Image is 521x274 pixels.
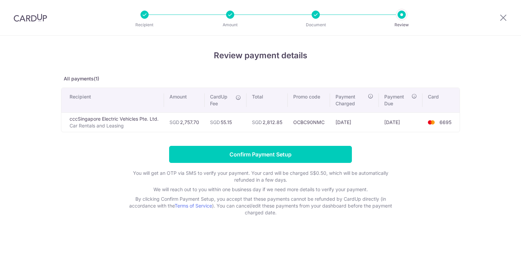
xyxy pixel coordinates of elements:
img: <span class="translation_missing" title="translation missing: en.account_steps.new_confirm_form.b... [425,118,438,126]
span: SGD [210,119,220,125]
span: CardUp Fee [210,93,232,107]
a: Terms of Service [175,203,212,209]
iframe: Opens a widget where you can find more information [477,254,514,271]
th: Promo code [288,88,330,112]
td: 55.15 [205,112,247,132]
span: Payment Due [384,93,410,107]
span: Payment Charged [336,93,366,107]
p: All payments(1) [61,75,460,82]
p: Review [376,21,427,28]
th: Recipient [61,88,164,112]
p: Car Rentals and Leasing [70,122,159,129]
span: SGD [252,119,262,125]
th: Amount [164,88,205,112]
p: You will get an OTP via SMS to verify your payment. Your card will be charged S$0.50, which will ... [124,170,397,183]
td: [DATE] [330,112,379,132]
span: SGD [169,119,179,125]
p: Recipient [119,21,170,28]
input: Confirm Payment Setup [169,146,352,163]
p: Amount [205,21,255,28]
span: 6695 [440,119,451,125]
td: 2,757.70 [164,112,205,132]
h4: Review payment details [61,49,460,62]
th: Total [247,88,288,112]
p: Document [291,21,341,28]
td: cccSingapore Electric Vehicles Pte. Ltd. [61,112,164,132]
img: CardUp [14,14,47,22]
td: 2,812.85 [247,112,288,132]
th: Card [422,88,460,112]
td: [DATE] [379,112,422,132]
p: By clicking Confirm Payment Setup, you accept that these payments cannot be refunded by CardUp di... [124,196,397,216]
p: We will reach out to you within one business day if we need more details to verify your payment. [124,186,397,193]
td: OCBC90NMC [288,112,330,132]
